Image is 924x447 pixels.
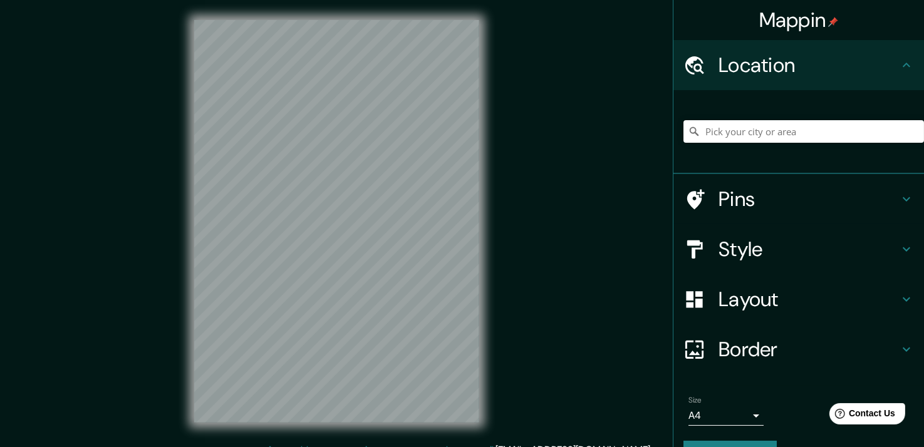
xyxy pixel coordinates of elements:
[828,17,838,27] img: pin-icon.png
[719,53,899,78] h4: Location
[673,324,924,374] div: Border
[759,8,839,33] h4: Mappin
[719,237,899,262] h4: Style
[688,406,764,426] div: A4
[673,224,924,274] div: Style
[673,40,924,90] div: Location
[683,120,924,143] input: Pick your city or area
[719,337,899,362] h4: Border
[194,20,479,423] canvas: Map
[688,395,702,406] label: Size
[812,398,910,433] iframe: Help widget launcher
[673,274,924,324] div: Layout
[673,174,924,224] div: Pins
[719,187,899,212] h4: Pins
[719,287,899,312] h4: Layout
